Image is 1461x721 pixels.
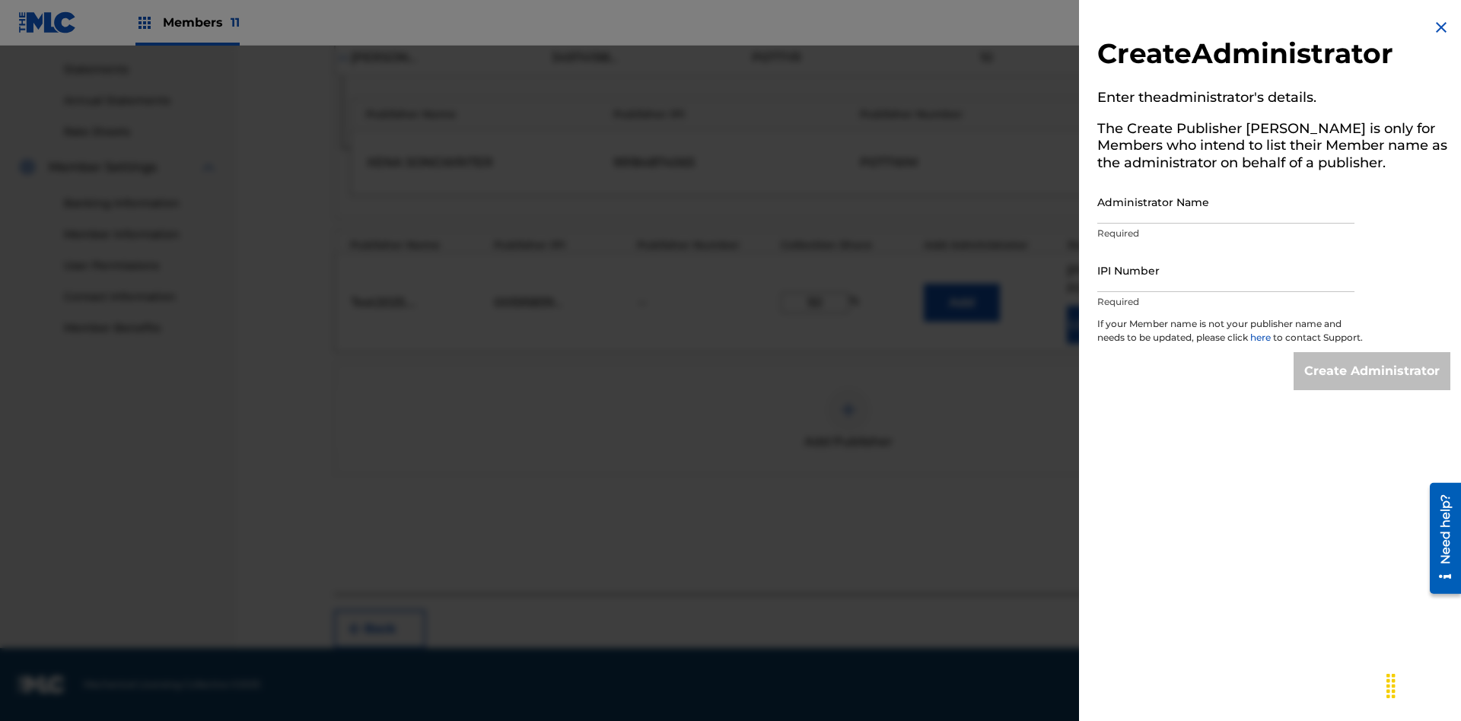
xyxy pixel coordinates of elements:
[1097,295,1354,309] p: Required
[1385,648,1461,721] iframe: Chat Widget
[1097,317,1364,352] p: If your Member name is not your publisher name and needs to be updated, please click to contact S...
[1097,116,1450,181] h5: The Create Publisher [PERSON_NAME] is only for Members who intend to list their Member name as th...
[18,11,77,33] img: MLC Logo
[1379,663,1403,709] div: Drag
[1097,84,1450,116] h5: Enter the administrator 's details.
[135,14,154,32] img: Top Rightsholders
[1097,37,1450,75] h2: Create Administrator
[163,14,240,31] span: Members
[1418,477,1461,602] iframe: Resource Center
[1250,332,1273,343] a: here
[231,15,240,30] span: 11
[1097,227,1354,240] p: Required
